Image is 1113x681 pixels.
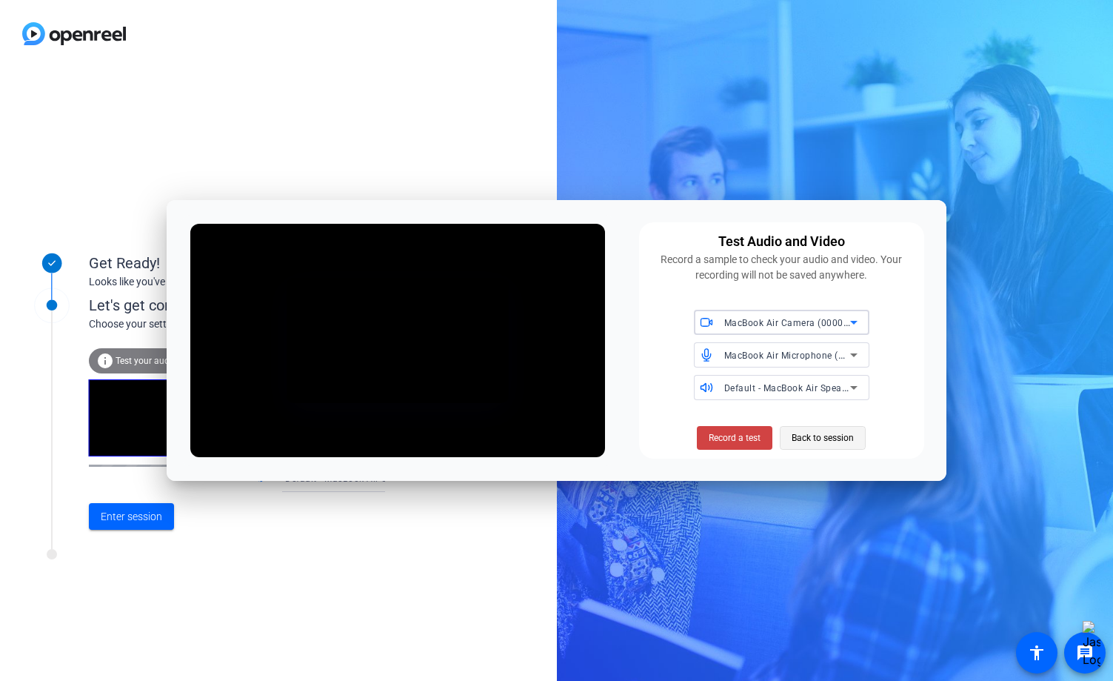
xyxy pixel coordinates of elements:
mat-icon: message [1076,644,1094,662]
mat-icon: accessibility [1028,644,1046,662]
div: Record a sample to check your audio and video. Your recording will not be saved anywhere. [648,252,915,283]
div: Looks like you've been invited to join [89,274,385,290]
span: Back to session [792,424,854,452]
div: Get Ready! [89,252,385,274]
div: Test Audio and Video [718,231,845,252]
button: Back to session [780,426,866,450]
mat-icon: info [96,352,114,370]
span: Record a test [709,431,761,445]
button: Record a test [697,426,772,450]
span: Test your audio and video [116,356,218,366]
span: MacBook Air Camera (0000:0001) [724,316,872,328]
span: Default - MacBook Air Speakers (Built-in) [285,472,461,484]
div: Choose your settings [89,316,415,332]
span: MacBook Air Microphone (Built-in) [724,349,872,361]
div: Let's get connected. [89,294,415,316]
span: Default - MacBook Air Speakers (Built-in) [724,382,900,393]
span: Enter session [101,509,162,525]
